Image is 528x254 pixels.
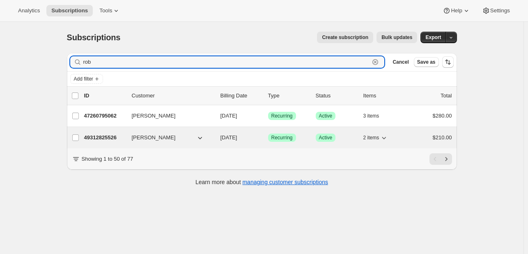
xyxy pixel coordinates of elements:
div: Type [268,92,309,100]
p: Total [441,92,452,100]
span: Cancel [393,59,409,65]
p: Showing 1 to 50 of 77 [82,155,133,163]
div: 49312825526[PERSON_NAME][DATE]SuccessRecurringSuccessActive2 items$210.00 [84,132,452,143]
button: Tools [94,5,125,16]
button: Clear [371,58,379,66]
span: Subscriptions [51,7,88,14]
span: [PERSON_NAME] [132,134,176,142]
span: Bulk updates [381,34,412,41]
button: Analytics [13,5,45,16]
button: Export [420,32,446,43]
span: $280.00 [433,113,452,119]
button: Sort the results [442,56,454,68]
nav: Pagination [429,153,452,165]
span: Subscriptions [67,33,121,42]
button: Add filter [70,74,103,84]
button: Settings [477,5,515,16]
div: 47260795062[PERSON_NAME][DATE]SuccessRecurringSuccessActive3 items$280.00 [84,110,452,122]
span: [DATE] [220,134,237,141]
a: managing customer subscriptions [242,179,328,185]
button: 2 items [363,132,388,143]
span: 3 items [363,113,379,119]
button: Help [438,5,475,16]
button: Save as [414,57,439,67]
span: Recurring [271,113,293,119]
button: Bulk updates [376,32,417,43]
span: [DATE] [220,113,237,119]
span: Recurring [271,134,293,141]
div: IDCustomerBilling DateTypeStatusItemsTotal [84,92,452,100]
button: Cancel [389,57,412,67]
input: Filter subscribers [83,56,370,68]
button: Next [441,153,452,165]
button: [PERSON_NAME] [127,131,209,144]
p: Billing Date [220,92,262,100]
p: Status [316,92,357,100]
button: Create subscription [317,32,373,43]
span: Analytics [18,7,40,14]
button: 3 items [363,110,388,122]
button: Subscriptions [46,5,93,16]
p: ID [84,92,125,100]
span: Add filter [74,76,93,82]
p: Learn more about [195,178,328,186]
span: Active [319,134,333,141]
p: Customer [132,92,214,100]
button: [PERSON_NAME] [127,109,209,122]
span: Export [425,34,441,41]
p: 49312825526 [84,134,125,142]
span: $210.00 [433,134,452,141]
div: Items [363,92,404,100]
span: Tools [99,7,112,14]
span: Help [451,7,462,14]
span: Save as [417,59,436,65]
span: Active [319,113,333,119]
span: Settings [490,7,510,14]
span: [PERSON_NAME] [132,112,176,120]
span: Create subscription [322,34,368,41]
p: 47260795062 [84,112,125,120]
span: 2 items [363,134,379,141]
